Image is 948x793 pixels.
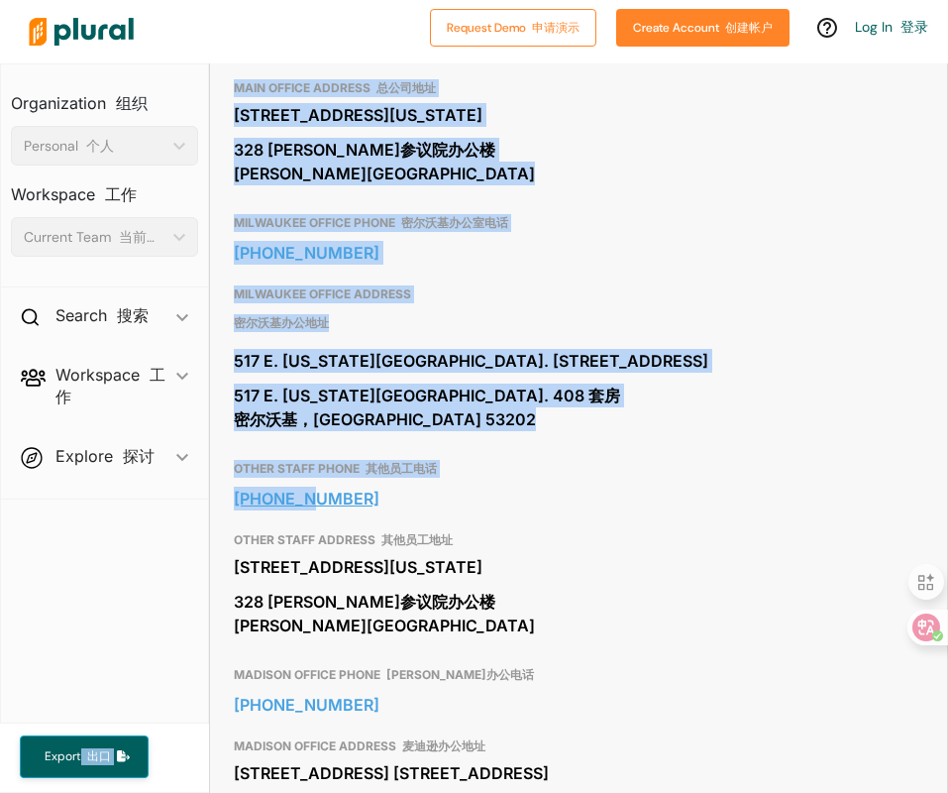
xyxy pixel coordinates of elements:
h3: MADISON OFFICE ADDRESS [234,735,923,758]
h3: MADISON OFFICE PHONE [234,663,923,687]
h3: MILWAUKEE OFFICE ADDRESS [234,283,923,346]
font: 328 [PERSON_NAME]参议院办公楼 [PERSON_NAME][GEOGRAPHIC_DATA] [234,589,535,638]
font: 出口 [87,748,111,764]
font: 工作 [105,184,137,204]
div: Personal [24,136,165,157]
button: Create Account 创建帐户 [616,9,790,47]
font: 密尔沃基办公室电话 [401,212,508,233]
a: [PHONE_NUMBER] [234,690,923,720]
a: Request Demo 申请演示 [430,16,596,37]
span: Export [39,748,117,765]
font: 其他员工地址 [381,529,453,550]
a: [PHONE_NUMBER] [234,238,923,268]
font: 517 E. [US_STATE][GEOGRAPHIC_DATA]. 408 套房 密尔沃基，[GEOGRAPHIC_DATA] 53202 [234,383,620,432]
h3: OTHER STAFF PHONE [234,457,923,481]
h3: MILWAUKEE OFFICE PHONE [234,211,923,235]
font: 328 [PERSON_NAME]参议院办公楼 [PERSON_NAME][GEOGRAPHIC_DATA] [234,137,535,186]
font: 麦迪逊办公地址 [402,736,485,756]
font: [PERSON_NAME]办公电话 [386,664,534,685]
a: [PHONE_NUMBER] [234,484,923,513]
font: 搜索 [117,305,149,325]
h3: Organization [11,74,198,118]
div: 517 E. [US_STATE][GEOGRAPHIC_DATA]. [STREET_ADDRESS] [234,346,923,445]
font: 登录 [900,18,928,36]
font: 组织 [116,93,148,113]
font: 密尔沃基办公地址 [234,312,329,333]
a: Log In 登录 [855,18,928,36]
font: 其他员工电话 [366,458,437,479]
button: Export 出口 [20,736,149,778]
font: 总公司地址 [376,77,436,98]
h2: Search [55,304,149,326]
font: 申请演示 [532,20,579,36]
button: Request Demo 申请演示 [430,9,596,47]
h3: MAIN OFFICE ADDRESS [234,76,923,100]
h3: Workspace [11,166,198,209]
div: [STREET_ADDRESS][US_STATE] [234,100,923,199]
font: 创建帐户 [725,20,773,36]
font: 当前团队 [119,228,174,246]
font: 个人 [86,137,114,155]
div: Current Team [24,227,165,248]
a: Create Account 创建帐户 [616,16,790,37]
div: [STREET_ADDRESS][US_STATE] [234,552,923,651]
h3: OTHER STAFF ADDRESS [234,528,923,552]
